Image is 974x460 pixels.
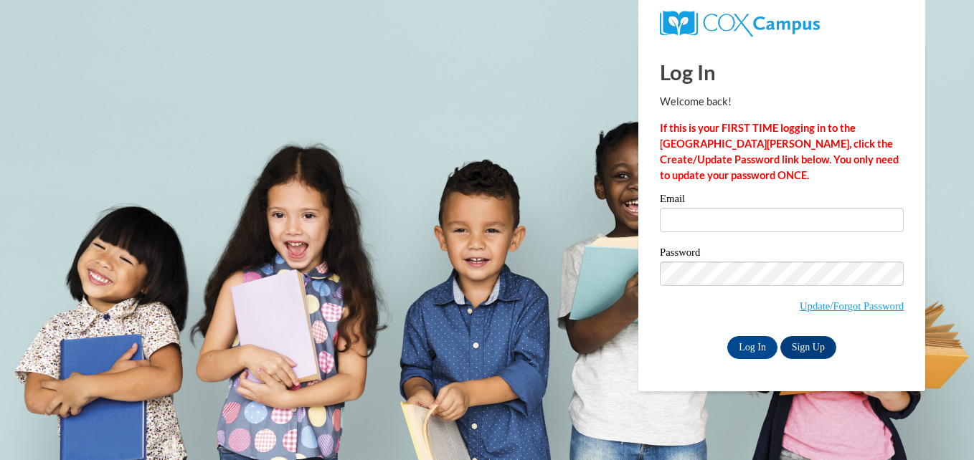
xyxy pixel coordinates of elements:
[660,11,820,37] img: COX Campus
[800,300,904,312] a: Update/Forgot Password
[660,247,904,262] label: Password
[660,193,904,208] label: Email
[660,122,899,181] strong: If this is your FIRST TIME logging in to the [GEOGRAPHIC_DATA][PERSON_NAME], click the Create/Upd...
[727,336,777,359] input: Log In
[660,94,904,110] p: Welcome back!
[780,336,836,359] a: Sign Up
[660,16,820,29] a: COX Campus
[660,57,904,87] h1: Log In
